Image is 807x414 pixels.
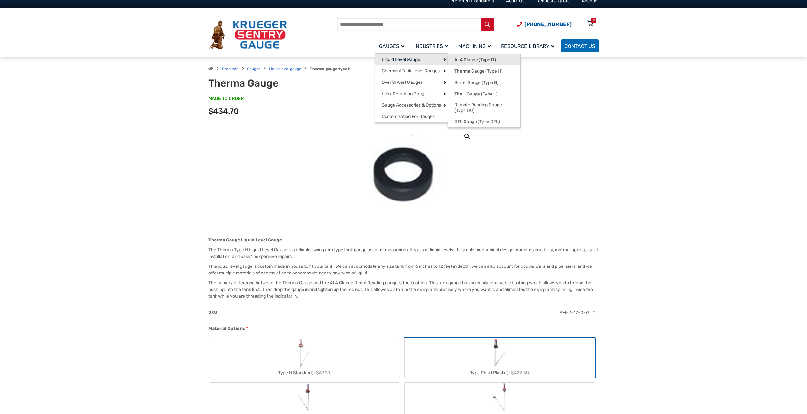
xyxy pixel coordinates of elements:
a: Machining [454,38,497,53]
span: Machining [458,43,491,49]
a: Products [222,67,238,71]
strong: Therma gauge type h [310,67,351,71]
span: GFK Gauge (Type GFK) [454,119,500,125]
span: MADE TO ORDER [208,95,244,102]
a: Remote Reading Gauge (Type DU) [448,100,520,116]
span: SKU [208,310,217,315]
div: 0 [593,18,595,23]
span: Material Options [208,326,245,331]
a: The L Gauge (Type L) [448,88,520,100]
span: Barrel Gauge (Type B) [454,80,498,86]
a: Leak Detection Gauge [375,88,448,99]
a: Barrel Gauge (Type B) [448,77,520,88]
span: Industries [414,43,448,49]
a: Overfill Alert Gauges [375,76,448,88]
span: Leak Detection Gauge [382,91,427,97]
span: [PHONE_NUMBER] [524,21,572,27]
h1: Therma Gauge [208,77,365,89]
span: Customization For Gauges [382,114,435,120]
span: Gauges [379,43,404,49]
a: At A Glance (Type D) [448,54,520,65]
div: Type PH all Plastic [405,368,595,378]
a: Chemical Tank Level Gauges [375,65,448,76]
span: At A Glance (Type D) [454,57,496,63]
span: Remote Reading Gauge (Type DU) [454,102,514,113]
label: Type PH all Plastic [405,338,595,378]
span: Therma Gauge (Type H) [454,69,503,74]
img: Krueger Sentry Gauge [208,20,287,49]
div: Type H Standard [209,368,400,378]
a: Liquid Level Gauge [375,54,448,65]
span: (+$422.80) [507,370,530,376]
span: $434.70 [208,107,239,116]
p: The Therma Type H Liquid Level Gauge is a reliable, swing arm type tank gauge used for measuring ... [208,246,599,260]
span: Liquid Level Gauge [382,57,420,62]
span: The L Gauge (Type L) [454,91,498,97]
a: Liquid level gauge [269,67,301,71]
strong: Therma Gauge Liquid Level Gauge [208,237,282,243]
span: Resource Library [501,43,554,49]
a: Phone Number (920) 434-8860 [517,20,572,28]
span: (+$69.90) [312,370,332,376]
a: Customization For Gauges [375,111,448,122]
span: PH-2-17-0-GLC [559,310,596,316]
p: This liquid level gauge is custom made in house to fit your tank. We can accomodate any size tank... [208,263,599,276]
span: Gauge Accessories & Options [382,102,441,108]
a: Resource Library [497,38,561,53]
a: Industries [411,38,454,53]
a: Gauges [247,67,260,71]
img: Therma Gauge - Image 13 [366,126,441,221]
span: Contact Us [564,43,595,49]
a: View full-screen image gallery [461,131,473,142]
label: Type H Standard [209,338,400,378]
a: Gauges [375,38,411,53]
a: Therma Gauge (Type H) [448,65,520,77]
a: Gauge Accessories & Options [375,99,448,111]
p: The primary difference between the Therma Gauge and the At A Glance Direct Reading gauge is the b... [208,279,599,299]
span: Chemical Tank Level Gauges [382,68,440,74]
a: GFK Gauge (Type GFK) [448,116,520,127]
abbr: required [246,325,248,332]
a: Contact Us [561,39,599,52]
span: Overfill Alert Gauges [382,80,423,85]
